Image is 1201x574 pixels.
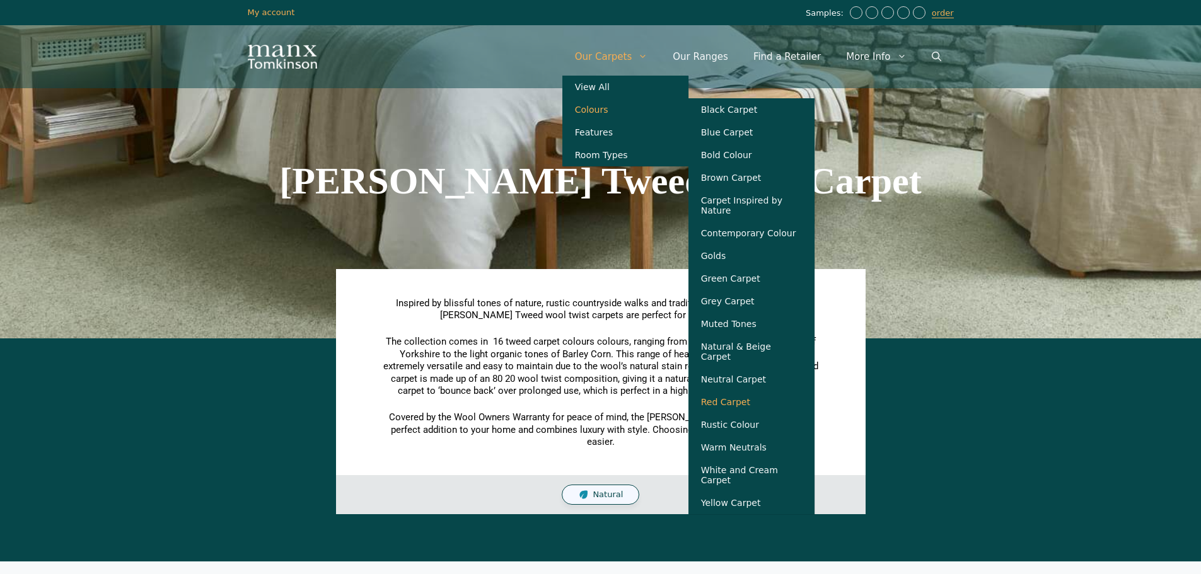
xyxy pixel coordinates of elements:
a: Green Carpet [688,267,815,290]
a: Our Carpets [562,38,661,76]
a: View All [562,76,688,98]
a: Room Types [562,144,688,166]
a: Golds [688,244,815,267]
a: Carpet Inspired by Nature [688,189,815,222]
a: Grey Carpet [688,290,815,313]
a: Colours [562,98,688,121]
a: Contemporary Colour [688,222,815,244]
a: Black Carpet [688,98,815,121]
a: My account [248,8,295,17]
a: Warm Neutrals [688,436,815,459]
span: Samples: [806,8,847,19]
span: Natural [593,490,623,500]
a: Rustic Colour [688,413,815,436]
a: order [932,8,954,18]
a: More Info [833,38,919,76]
a: Brown Carpet [688,166,815,189]
p: The collection comes in 16 tweed carpet colours colours, ranging from the [PERSON_NAME] tones of ... [383,336,818,398]
a: Blue Carpet [688,121,815,144]
a: Red Carpet [688,391,815,413]
nav: Primary [562,38,954,76]
a: Muted Tones [688,313,815,335]
a: White and Cream Carpet [688,459,815,491]
a: Features [562,121,688,144]
a: Neutral Carpet [688,368,815,391]
a: Natural & Beige Carpet [688,335,815,368]
h1: [PERSON_NAME] Tweed Wool Carpet [248,162,954,200]
a: Bold Colour [688,144,815,166]
a: Yellow Carpet [688,491,815,514]
a: Our Ranges [660,38,741,76]
p: Covered by the Wool Owners Warranty for peace of mind, the [PERSON_NAME] Tweed collection is a pe... [383,411,818,449]
img: Manx Tomkinson [248,45,317,69]
a: Open Search Bar [919,38,954,76]
p: Inspired by blissful tones of nature, rustic countryside walks and traditional northern interiors... [383,297,818,322]
a: Find a Retailer [741,38,833,76]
